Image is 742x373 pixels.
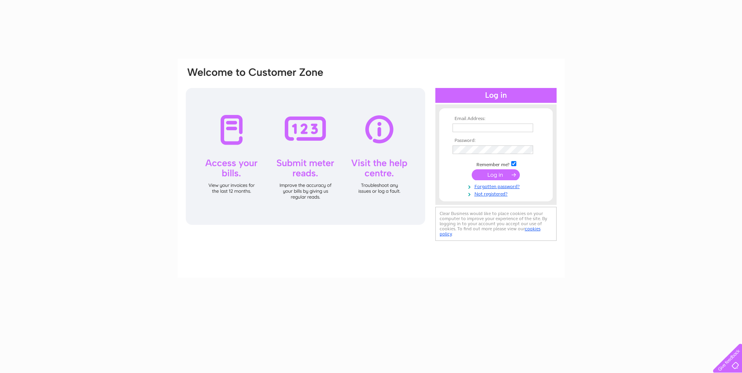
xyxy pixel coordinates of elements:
[440,226,541,237] a: cookies policy
[453,190,541,197] a: Not registered?
[472,169,520,180] input: Submit
[524,147,530,153] img: npw-badge-icon-locked.svg
[451,138,541,143] th: Password:
[524,125,530,131] img: npw-badge-icon-locked.svg
[451,160,541,168] td: Remember me?
[453,182,541,190] a: Forgotten password?
[435,207,557,241] div: Clear Business would like to place cookies on your computer to improve your experience of the sit...
[451,116,541,122] th: Email Address:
